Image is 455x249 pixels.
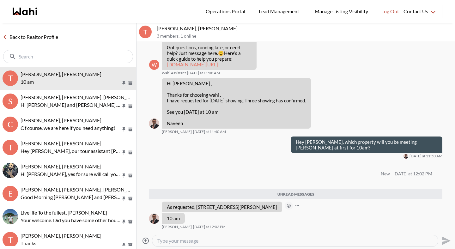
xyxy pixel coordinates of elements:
div: C [3,117,18,132]
div: Naveen Kumar [403,154,408,159]
button: Pin [121,219,127,224]
span: Log Out [381,7,399,15]
div: T [3,232,18,247]
span: [PERSON_NAME], [PERSON_NAME], [PERSON_NAME] [21,94,143,100]
button: Pin [121,150,127,155]
span: [PERSON_NAME], [PERSON_NAME], [PERSON_NAME] [21,186,143,192]
span: Lead Management [259,7,301,15]
div: New - [DATE] at 12:02 PM [381,171,432,177]
time: 2025-09-25T16:03:03.828Z [193,224,226,229]
p: 10 am [167,216,180,221]
div: E [3,186,18,201]
a: Wahi homepage [13,8,37,15]
span: Wahi Assistant [162,70,186,76]
p: Of course, we are here if you need anything! [21,124,121,132]
div: W [149,60,159,70]
span: 😊 [218,50,224,56]
p: Hey [PERSON_NAME], our tour assistant [PERSON_NAME] will be able to accompany you on the outings ... [21,147,121,155]
p: Thanks for choosing wahi , I have requested for [DATE] showing. Three showing has confirmed. [167,92,306,103]
p: Thanks [21,240,121,247]
button: Pin [121,173,127,178]
textarea: Type your message [157,238,433,244]
img: N [149,214,159,224]
button: Send [438,234,452,248]
img: S [3,163,18,178]
div: S [3,94,18,109]
p: As requested, [STREET_ADDRESS][PERSON_NAME] [167,204,277,210]
button: Open Reaction Selector [285,202,293,210]
span: [PERSON_NAME] [162,224,192,229]
p: Hi [PERSON_NAME] and [PERSON_NAME], you just saved [STREET_ADDRESS]. Would you like to book a sho... [21,101,121,109]
p: See you [DATE] at 10 am [167,109,306,115]
button: Archive [127,81,134,86]
div: Live life To the fullest, Michelle [3,209,18,224]
div: Unread messages [149,189,442,199]
div: T [139,26,152,38]
button: Pin [121,127,127,132]
span: [PERSON_NAME], [PERSON_NAME] [21,71,101,77]
img: N [149,118,159,129]
div: Naveen Kumar [149,214,159,224]
p: Hey [PERSON_NAME], which property will you be meeting [PERSON_NAME] at first for 10am? [296,139,437,150]
p: Good Morning [PERSON_NAME] and [PERSON_NAME]. I tried to book an appointment for 30 [PERSON_NAME]... [21,193,121,201]
p: Got questions, running late, or need help? Just message here. Here’s a quick guide to help you pr... [167,45,252,67]
div: T [3,70,18,86]
div: T [3,140,18,155]
span: [PERSON_NAME], [PERSON_NAME] [21,117,101,123]
p: 3 members , 1 online [157,33,452,39]
img: N [403,154,408,159]
a: [DOMAIN_NAME][URL] [167,62,218,67]
button: Archive [127,104,134,109]
button: Archive [127,173,134,178]
button: Archive [127,150,134,155]
button: Open Message Actions Menu [293,202,301,210]
input: Search [19,53,119,60]
img: L [3,209,18,224]
span: Manage Listing Visibility [313,7,370,15]
span: [PERSON_NAME], [PERSON_NAME] [21,140,101,146]
time: 2025-09-25T15:08:03.648Z [187,70,220,76]
button: Pin [121,81,127,86]
button: Pin [121,196,127,201]
p: Your welcome. Did you have some other houses you wanted to go and see and we can arrange it for you? [21,216,121,224]
button: Archive [127,219,134,224]
time: 2025-09-25T15:40:09.486Z [193,129,226,134]
time: 2025-09-25T15:50:43.093Z [409,154,442,159]
span: [PERSON_NAME] [162,129,192,134]
div: Saeid Kanani, Michelle [3,163,18,178]
button: Pin [121,104,127,109]
div: Naveen Kumar [149,118,159,129]
span: Operations Portal [206,7,247,15]
button: Archive [127,127,134,132]
p: Hi [PERSON_NAME], yes for sure will call you shortly [21,170,121,178]
p: Hi [PERSON_NAME] , [167,81,306,86]
button: Archive [127,196,134,201]
p: 10 am [21,78,121,86]
span: [PERSON_NAME], [PERSON_NAME] [21,233,101,239]
button: Pin [121,242,127,247]
span: Live life To the fullest, [PERSON_NAME] [21,210,107,216]
span: [PERSON_NAME], [PERSON_NAME] [21,163,101,169]
p: [PERSON_NAME], [PERSON_NAME] [157,25,452,32]
p: Naveen [167,120,306,126]
button: Archive [127,242,134,247]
